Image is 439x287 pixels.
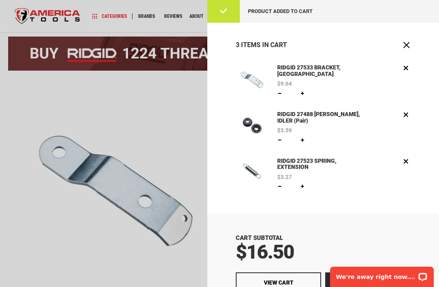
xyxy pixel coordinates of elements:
[236,63,267,95] img: RIDGID 27533 BRACKET, PULLEY
[275,157,369,172] a: RIDGID 27523 SPRING, EXTENSION
[325,261,439,287] iframe: LiveChat chat widget
[277,81,292,86] span: $9.64
[402,41,411,49] button: Close
[236,110,267,145] a: RIDGID 27488 PULLEY, IDLER (pair)
[236,41,239,49] span: 3
[241,41,287,49] span: Items in Cart
[236,110,267,142] img: RIDGID 27488 PULLEY, IDLER (pair)
[248,8,313,14] span: Product added to cart
[236,240,294,263] span: $16.50
[264,279,293,286] span: View Cart
[236,63,267,98] a: RIDGID 27533 BRACKET, PULLEY
[277,174,292,180] span: $3.27
[236,157,267,191] a: RIDGID 27523 SPRING, EXTENSION
[236,234,283,242] span: Cart Subtotal
[275,110,369,125] a: RIDGID 27488 [PERSON_NAME], IDLER (pair)
[277,127,292,133] span: $3.59
[275,63,369,79] a: RIDGID 27533 BRACKET, [GEOGRAPHIC_DATA]
[236,157,267,188] img: RIDGID 27523 SPRING, EXTENSION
